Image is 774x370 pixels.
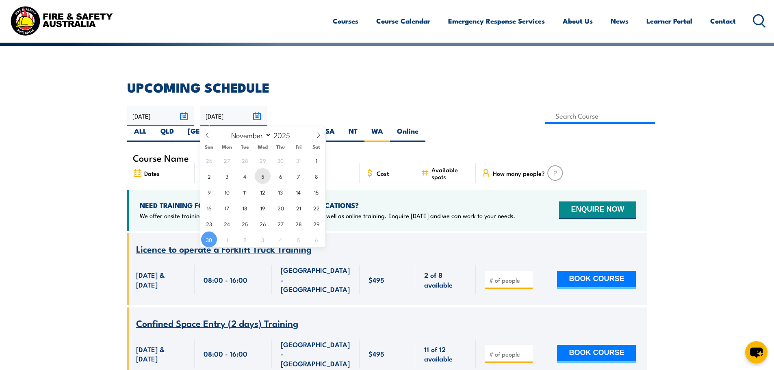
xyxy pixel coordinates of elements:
[281,265,351,294] span: [GEOGRAPHIC_DATA] - [GEOGRAPHIC_DATA]
[237,168,253,184] span: November 4, 2025
[369,275,384,284] span: $495
[127,106,194,126] input: From date
[611,10,629,32] a: News
[201,216,217,232] span: November 23, 2025
[545,108,655,124] input: Search Course
[204,349,247,358] span: 08:00 - 16:00
[255,168,271,184] span: November 5, 2025
[291,184,306,200] span: November 14, 2025
[281,340,351,368] span: [GEOGRAPHIC_DATA] - [GEOGRAPHIC_DATA]
[201,200,217,216] span: November 16, 2025
[493,170,545,177] span: How many people?
[127,126,154,142] label: ALL
[267,126,292,142] label: VIC
[219,216,235,232] span: November 24, 2025
[376,10,430,32] a: Course Calendar
[236,144,254,149] span: Tue
[291,152,306,168] span: October 31, 2025
[342,126,364,142] label: NT
[200,106,267,126] input: To date
[273,232,288,247] span: December 4, 2025
[140,201,515,210] h4: NEED TRAINING FOR LARGER GROUPS OR MULTIPLE LOCATIONS?
[201,232,217,247] span: November 30, 2025
[219,184,235,200] span: November 10, 2025
[273,184,288,200] span: November 13, 2025
[646,10,692,32] a: Learner Portal
[237,152,253,168] span: October 28, 2025
[136,316,298,330] span: Confined Space Entry (2 days) Training
[448,10,545,32] a: Emergency Response Services
[308,152,324,168] span: November 1, 2025
[133,154,189,161] span: Course Name
[489,276,530,284] input: # of people
[201,152,217,168] span: October 26, 2025
[557,345,636,363] button: BOOK COURSE
[255,200,271,216] span: November 19, 2025
[273,216,288,232] span: November 27, 2025
[181,126,267,142] label: [GEOGRAPHIC_DATA]
[489,350,530,358] input: # of people
[333,10,358,32] a: Courses
[219,168,235,184] span: November 3, 2025
[292,126,319,142] label: TAS
[219,200,235,216] span: November 17, 2025
[431,166,470,180] span: Available spots
[364,126,390,142] label: WA
[254,144,272,149] span: Wed
[390,126,425,142] label: Online
[200,144,218,149] span: Sun
[319,126,342,142] label: SA
[557,271,636,289] button: BOOK COURSE
[219,232,235,247] span: December 1, 2025
[136,270,186,289] span: [DATE] & [DATE]
[272,144,290,149] span: Thu
[136,344,186,364] span: [DATE] & [DATE]
[237,232,253,247] span: December 2, 2025
[227,130,271,140] select: Month
[308,200,324,216] span: November 22, 2025
[255,216,271,232] span: November 26, 2025
[255,152,271,168] span: October 29, 2025
[154,126,181,142] label: QLD
[136,318,298,329] a: Confined Space Entry (2 days) Training
[745,341,767,364] button: chat-button
[140,212,515,220] p: We offer onsite training, training at our centres, multisite solutions as well as online training...
[291,216,306,232] span: November 28, 2025
[237,184,253,200] span: November 11, 2025
[204,275,247,284] span: 08:00 - 16:00
[308,184,324,200] span: November 15, 2025
[308,144,325,149] span: Sat
[369,349,384,358] span: $495
[144,170,160,177] span: Dates
[308,216,324,232] span: November 29, 2025
[237,200,253,216] span: November 18, 2025
[273,200,288,216] span: November 20, 2025
[136,244,312,254] a: Licence to operate a Forklift Truck Training
[127,81,647,93] h2: UPCOMING SCHEDULE
[559,201,636,219] button: ENQUIRE NOW
[291,232,306,247] span: December 5, 2025
[273,168,288,184] span: November 6, 2025
[255,232,271,247] span: December 3, 2025
[377,170,389,177] span: Cost
[291,168,306,184] span: November 7, 2025
[271,130,298,140] input: Year
[291,200,306,216] span: November 21, 2025
[255,184,271,200] span: November 12, 2025
[290,144,308,149] span: Fri
[424,270,467,289] span: 2 of 8 available
[237,216,253,232] span: November 25, 2025
[201,168,217,184] span: November 2, 2025
[308,168,324,184] span: November 8, 2025
[710,10,736,32] a: Contact
[201,184,217,200] span: November 9, 2025
[136,242,312,255] span: Licence to operate a Forklift Truck Training
[219,152,235,168] span: October 27, 2025
[424,344,467,364] span: 11 of 12 available
[308,232,324,247] span: December 6, 2025
[218,144,236,149] span: Mon
[563,10,593,32] a: About Us
[273,152,288,168] span: October 30, 2025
